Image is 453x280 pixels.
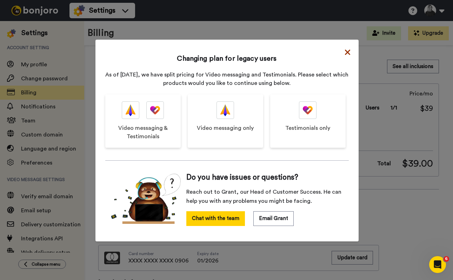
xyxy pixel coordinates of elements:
span: 6 [444,256,449,262]
img: vm-color.svg [220,102,230,119]
iframe: Intercom live chat [429,256,446,273]
img: vm-color.svg [126,102,135,119]
img: cs-bear.png [111,173,181,224]
img: tm-color.svg [150,102,160,119]
span: Testimonials only [285,124,330,132]
img: tm-color.svg [303,102,313,119]
span: Reach out to Grant, our Head of Customer Success. He can help you with any problems you might be ... [186,187,343,206]
h1: Changing plan for legacy users [177,54,277,64]
span: Video messaging only [197,124,254,132]
span: Video messaging & Testimonials [112,124,174,141]
p: As of [DATE], we have split pricing for Video messaging and Testimonials. Please select which pro... [105,71,349,87]
span: Do you have issues or questions? [186,173,298,182]
button: Email Grant [253,211,294,226]
button: Chat with the team [186,211,245,226]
